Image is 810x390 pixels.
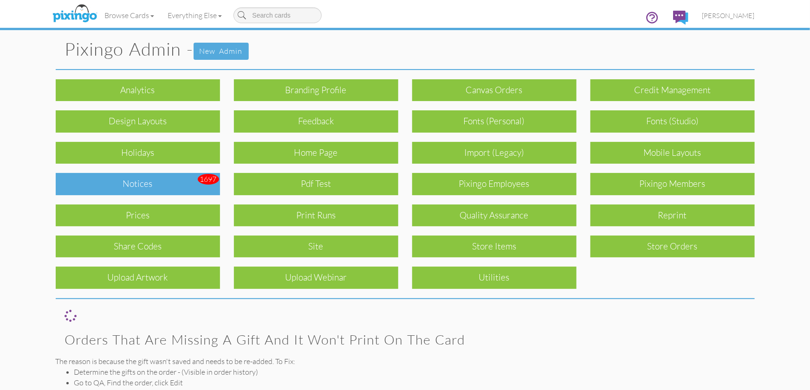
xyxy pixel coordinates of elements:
a: [PERSON_NAME] [695,4,762,27]
div: Fonts (Personal) [412,110,577,132]
div: Prices [56,205,220,226]
a: Browse Cards [98,4,161,27]
div: reprint [590,205,755,226]
div: Analytics [56,79,220,101]
div: Utilities [412,267,577,288]
div: Pdf test [234,173,398,195]
input: Search cards [233,7,322,23]
div: Home Page [234,142,398,164]
li: Go to QA, Find the order, click Edit [74,377,755,388]
h2: Orders that are missing a gift and it won't print on the card [65,332,745,347]
a: New admin [194,43,249,60]
img: pixingo logo [50,2,99,26]
img: comments.svg [673,11,688,25]
div: Notices [56,173,220,195]
div: Site [234,236,398,257]
div: Design Layouts [56,110,220,132]
div: Print Runs [234,205,398,226]
div: Branding profile [234,79,398,101]
div: Canvas Orders [412,79,577,101]
div: The reason is because the gift wasn't saved and needs to be re-added. To Fix: [56,356,755,367]
div: Feedback [234,110,398,132]
span: [PERSON_NAME] [702,12,755,19]
div: Quality Assurance [412,205,577,226]
h1: Pixingo Admin - [65,39,755,60]
div: Upload Webinar [234,267,398,288]
div: Upload Artwork [56,267,220,288]
div: Share Codes [56,236,220,257]
div: Store Items [412,236,577,257]
div: Mobile layouts [590,142,755,164]
div: Pixingo Employees [412,173,577,195]
li: Determine the gifts on the order - (Visible in order history) [74,367,755,377]
div: Fonts (Studio) [590,110,755,132]
div: Import (legacy) [412,142,577,164]
div: 1697 [198,174,219,185]
a: Everything Else [161,4,229,27]
div: Pixingo Members [590,173,755,195]
div: Credit Management [590,79,755,101]
div: Holidays [56,142,220,164]
div: Store Orders [590,236,755,257]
